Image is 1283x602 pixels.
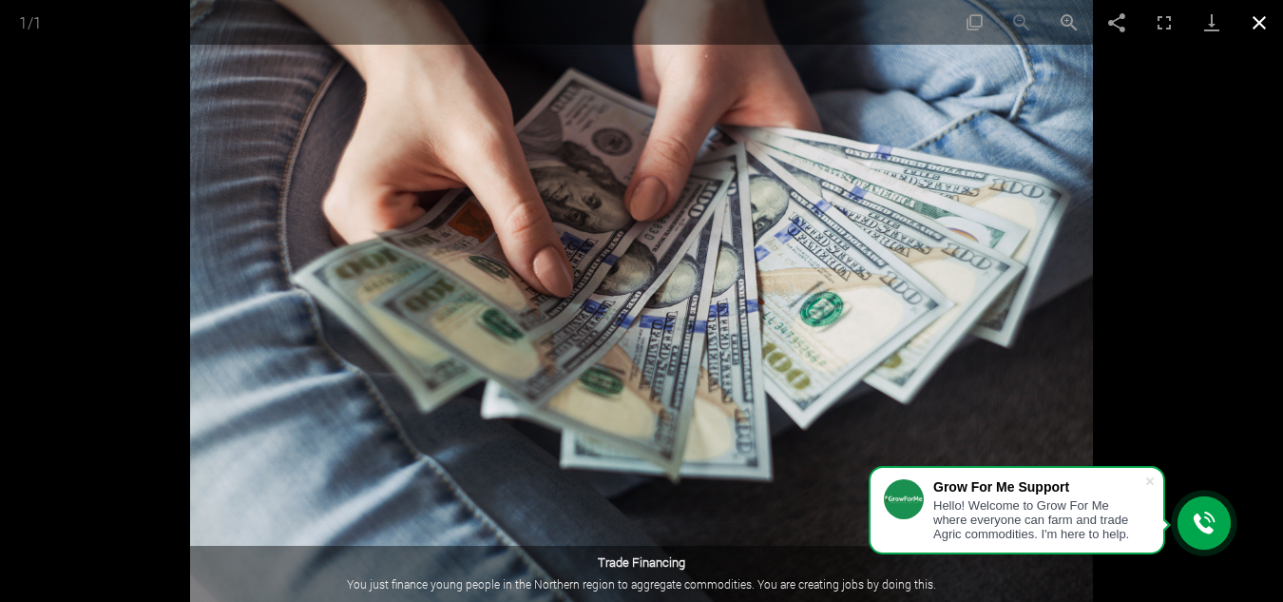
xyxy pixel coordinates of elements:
div: Hello! Welcome to Grow For Me where everyone can farm and trade Agric commodities. I'm here to help. [933,498,1144,541]
span: 1 [33,12,42,32]
h4: Trade Financing [38,555,1245,571]
p: You just finance young people in the Northern region to aggregate commodities. You are creating j... [38,575,1245,592]
div: Grow For Me Support [933,479,1144,495]
span: 1 [19,12,28,32]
